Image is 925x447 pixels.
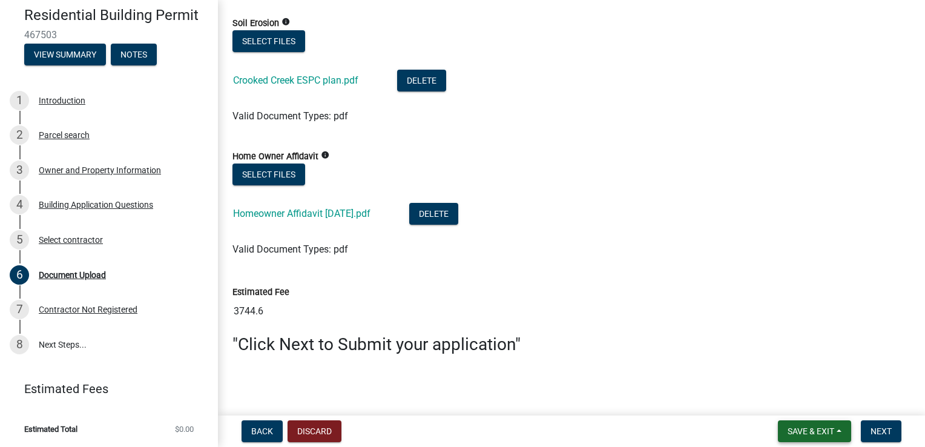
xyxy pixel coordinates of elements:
[24,29,194,41] span: 467503
[39,236,103,244] div: Select contractor
[39,305,137,314] div: Contractor Not Registered
[39,200,153,209] div: Building Application Questions
[24,50,106,60] wm-modal-confirm: Summary
[39,271,106,279] div: Document Upload
[111,44,157,65] button: Notes
[861,420,901,442] button: Next
[321,151,329,159] i: info
[788,426,834,436] span: Save & Exit
[242,420,283,442] button: Back
[232,110,348,122] span: Valid Document Types: pdf
[409,209,458,220] wm-modal-confirm: Delete Document
[24,425,77,433] span: Estimated Total
[281,18,290,26] i: info
[24,44,106,65] button: View Summary
[175,425,194,433] span: $0.00
[10,91,29,110] div: 1
[233,208,370,219] a: Homeowner Affidavit [DATE].pdf
[232,19,279,28] label: Soil Erosion
[251,426,273,436] span: Back
[10,230,29,250] div: 5
[397,70,446,91] button: Delete
[10,125,29,145] div: 2
[39,166,161,174] div: Owner and Property Information
[10,335,29,354] div: 8
[39,96,85,105] div: Introduction
[409,203,458,225] button: Delete
[232,153,318,161] label: Home Owner Affidavit
[10,161,29,180] div: 3
[232,288,289,297] label: Estimated Fee
[288,420,341,442] button: Discard
[24,7,208,24] h4: Residential Building Permit
[871,426,892,436] span: Next
[778,420,851,442] button: Save & Exit
[232,334,910,355] h3: "Click Next to Submit your application"
[39,131,90,139] div: Parcel search
[10,265,29,285] div: 6
[397,76,446,87] wm-modal-confirm: Delete Document
[232,243,348,255] span: Valid Document Types: pdf
[10,195,29,214] div: 4
[232,164,305,185] button: Select files
[111,50,157,60] wm-modal-confirm: Notes
[232,30,305,52] button: Select files
[233,74,358,86] a: Crooked Creek ESPC plan.pdf
[10,377,199,401] a: Estimated Fees
[10,300,29,319] div: 7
